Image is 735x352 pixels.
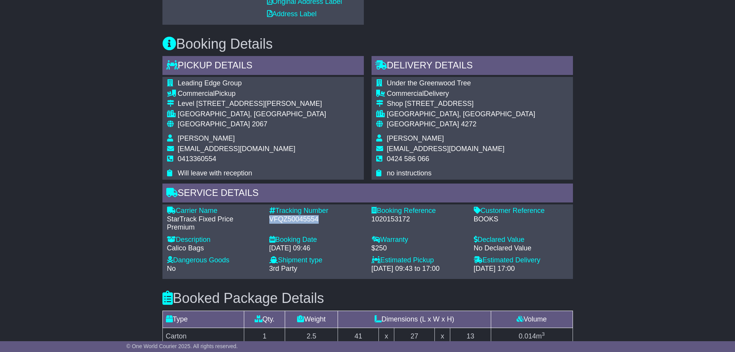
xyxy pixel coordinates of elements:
a: Address Label [267,10,317,18]
div: Customer Reference [474,207,568,215]
td: Weight [285,311,338,328]
div: Delivery [387,90,536,98]
span: [EMAIL_ADDRESS][DOMAIN_NAME] [178,145,296,153]
span: [EMAIL_ADDRESS][DOMAIN_NAME] [387,145,505,153]
span: 0424 586 066 [387,155,429,163]
span: [PERSON_NAME] [387,134,444,142]
span: Commercial [178,90,215,97]
td: Carton [162,328,244,345]
span: Leading Edge Group [178,79,242,87]
div: Booking Reference [372,207,466,215]
div: Service Details [162,184,573,204]
span: 2067 [252,120,267,128]
span: Will leave with reception [178,169,252,177]
td: Volume [491,311,573,328]
div: Pickup [178,90,326,98]
div: Shipment type [269,256,364,265]
span: 0413360554 [178,155,216,163]
div: [GEOGRAPHIC_DATA], [GEOGRAPHIC_DATA] [178,110,326,119]
div: Warranty [372,236,466,244]
div: Shop [STREET_ADDRESS] [387,100,536,108]
div: 1020153172 [372,215,466,224]
span: Under the Greenwood Tree [387,79,471,87]
td: Qty. [244,311,285,328]
td: 41 [338,328,379,345]
div: [DATE] 17:00 [474,265,568,273]
td: 2.5 [285,328,338,345]
span: no instructions [387,169,432,177]
span: [GEOGRAPHIC_DATA] [178,120,250,128]
span: No [167,265,176,272]
div: Dangerous Goods [167,256,262,265]
div: Description [167,236,262,244]
sup: 3 [542,331,545,337]
span: © One World Courier 2025. All rights reserved. [127,343,238,349]
div: Estimated Pickup [372,256,466,265]
td: 27 [394,328,435,345]
td: 13 [450,328,491,345]
span: [GEOGRAPHIC_DATA] [387,120,459,128]
div: [DATE] 09:46 [269,244,364,253]
span: Commercial [387,90,424,97]
h3: Booked Package Details [162,291,573,306]
div: Estimated Delivery [474,256,568,265]
div: Delivery Details [372,56,573,77]
div: No Declared Value [474,244,568,253]
span: 0.014 [519,332,536,340]
div: Level [STREET_ADDRESS][PERSON_NAME] [178,100,326,108]
td: 1 [244,328,285,345]
div: [GEOGRAPHIC_DATA], [GEOGRAPHIC_DATA] [387,110,536,119]
div: Pickup Details [162,56,364,77]
div: StarTrack Fixed Price Premium [167,215,262,232]
div: Calico Bags [167,244,262,253]
div: $250 [372,244,466,253]
td: Dimensions (L x W x H) [338,311,491,328]
td: x [379,328,394,345]
div: VFQZ50045554 [269,215,364,224]
td: m [491,328,573,345]
td: x [435,328,450,345]
td: Type [162,311,244,328]
span: 4272 [461,120,476,128]
div: Tracking Number [269,207,364,215]
div: Carrier Name [167,207,262,215]
div: Booking Date [269,236,364,244]
div: Declared Value [474,236,568,244]
span: [PERSON_NAME] [178,134,235,142]
h3: Booking Details [162,36,573,52]
div: BOOKS [474,215,568,224]
span: 3rd Party [269,265,297,272]
div: [DATE] 09:43 to 17:00 [372,265,466,273]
